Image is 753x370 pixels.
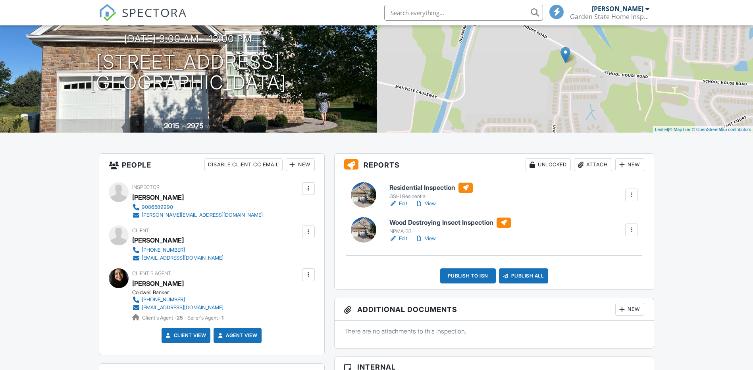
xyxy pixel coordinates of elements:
[187,315,223,321] span: Seller's Agent -
[132,270,171,276] span: Client's Agent
[132,254,223,262] a: [EMAIL_ADDRESS][DOMAIN_NAME]
[415,200,436,208] a: View
[205,123,216,129] span: sq. ft.
[389,183,473,200] a: Residential Inspection GSHI Residential
[221,315,223,321] strong: 1
[132,246,223,254] a: [PHONE_NUMBER]
[99,154,324,176] h3: People
[389,218,511,235] a: Wood Destroying Insect Inspection NPMA-33
[615,303,644,316] div: New
[335,154,654,176] h3: Reports
[142,247,185,253] div: [PHONE_NUMBER]
[415,235,436,243] a: View
[132,227,149,233] span: Client
[653,126,753,133] div: |
[389,228,511,235] div: NPMA-33
[132,184,160,190] span: Inspector
[499,268,549,283] div: Publish All
[122,4,187,21] span: SPECTORA
[142,204,173,210] div: 9086589990
[142,315,184,321] span: Client's Agent -
[142,255,223,261] div: [EMAIL_ADDRESS][DOMAIN_NAME]
[132,203,263,211] a: 9086589990
[99,11,187,27] a: SPECTORA
[389,218,511,228] h6: Wood Destroying Insect Inspection
[164,331,206,339] a: Client View
[592,5,643,13] div: [PERSON_NAME]
[124,33,252,44] h3: [DATE] 9:00 am - 12:00 pm
[142,304,223,311] div: [EMAIL_ADDRESS][DOMAIN_NAME]
[132,277,184,289] a: [PERSON_NAME]
[177,315,183,321] strong: 25
[132,296,223,304] a: [PHONE_NUMBER]
[154,123,163,129] span: Built
[570,13,649,21] div: Garden State Home Inspectors, LLC
[692,127,751,132] a: © OpenStreetMap contributors
[389,183,473,193] h6: Residential Inspection
[90,52,287,94] h1: [STREET_ADDRESS] [GEOGRAPHIC_DATA]
[142,297,185,303] div: [PHONE_NUMBER]
[526,158,571,171] div: Unlocked
[389,200,407,208] a: Edit
[187,121,204,130] div: 2975
[389,193,473,200] div: GSHI Residential
[132,211,263,219] a: [PERSON_NAME][EMAIL_ADDRESS][DOMAIN_NAME]
[615,158,644,171] div: New
[142,212,263,218] div: [PERSON_NAME][EMAIL_ADDRESS][DOMAIN_NAME]
[344,327,645,335] p: There are no attachments to this inspection.
[164,121,179,130] div: 2015
[204,158,283,171] div: Disable Client CC Email
[216,331,257,339] a: Agent View
[335,298,654,321] h3: Additional Documents
[655,127,668,132] a: Leaflet
[132,234,184,246] div: [PERSON_NAME]
[574,158,612,171] div: Attach
[286,158,315,171] div: New
[132,289,230,296] div: Coldwell Banker
[669,127,691,132] a: © MapTiler
[99,4,116,21] img: The Best Home Inspection Software - Spectora
[132,191,184,203] div: [PERSON_NAME]
[440,268,496,283] div: Publish to ISN
[384,5,543,21] input: Search everything...
[389,235,407,243] a: Edit
[132,304,223,312] a: [EMAIL_ADDRESS][DOMAIN_NAME]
